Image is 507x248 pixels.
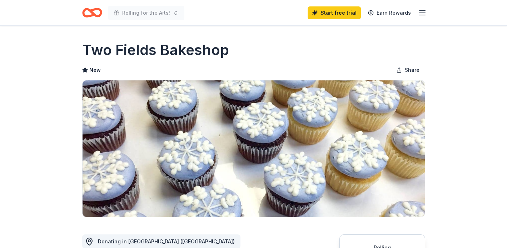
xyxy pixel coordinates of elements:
[122,9,170,17] span: Rolling for the Arts!
[82,4,102,21] a: Home
[89,66,101,74] span: New
[364,6,415,19] a: Earn Rewards
[308,6,361,19] a: Start free trial
[82,40,229,60] h1: Two Fields Bakeshop
[98,238,235,244] span: Donating in [GEOGRAPHIC_DATA] ([GEOGRAPHIC_DATA])
[405,66,419,74] span: Share
[108,6,184,20] button: Rolling for the Arts!
[83,80,425,217] img: Image for Two Fields Bakeshop
[391,63,425,77] button: Share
